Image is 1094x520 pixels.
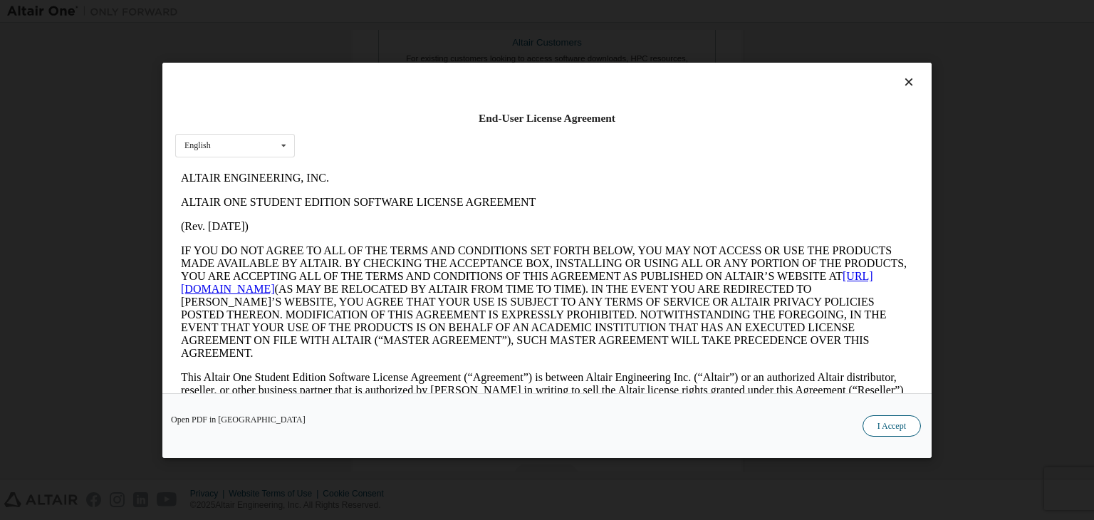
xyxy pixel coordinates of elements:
[863,415,921,437] button: I Accept
[6,104,698,129] a: [URL][DOMAIN_NAME]
[6,30,738,43] p: ALTAIR ONE STUDENT EDITION SOFTWARE LICENSE AGREEMENT
[6,54,738,67] p: (Rev. [DATE])
[175,111,919,125] div: End-User License Agreement
[6,6,738,19] p: ALTAIR ENGINEERING, INC.
[6,78,738,194] p: IF YOU DO NOT AGREE TO ALL OF THE TERMS AND CONDITIONS SET FORTH BELOW, YOU MAY NOT ACCESS OR USE...
[184,141,211,150] div: English
[171,415,306,424] a: Open PDF in [GEOGRAPHIC_DATA]
[6,205,738,269] p: This Altair One Student Edition Software License Agreement (“Agreement”) is between Altair Engine...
